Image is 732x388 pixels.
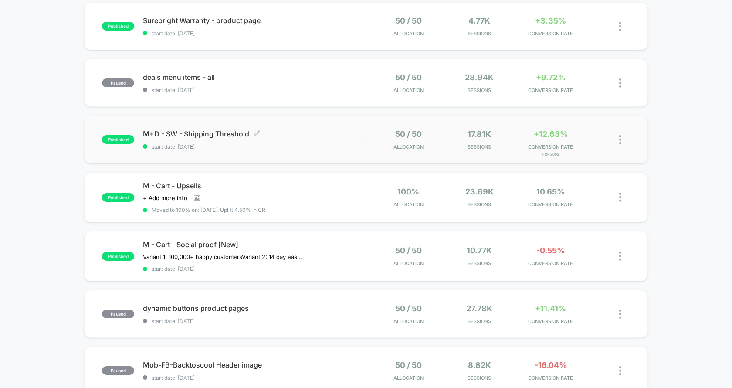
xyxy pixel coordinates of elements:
[619,366,621,375] img: close
[143,361,366,369] span: Mob-FB-Backtoscool Header image
[143,16,366,25] span: Surebright Warranty - product page
[446,87,513,93] span: Sessions
[536,73,566,82] span: +9.72%
[152,207,265,213] span: Moved to 100% on: [DATE] . Uplift: 4.50% in CR
[102,78,134,87] span: paused
[619,252,621,261] img: close
[446,260,513,266] span: Sessions
[446,375,513,381] span: Sessions
[517,375,584,381] span: CONVERSION RATE
[397,187,419,196] span: 100%
[393,144,424,150] span: Allocation
[466,304,492,313] span: 27.78k
[395,129,422,139] span: 50 / 50
[102,310,134,318] span: paused
[619,193,621,202] img: close
[143,181,366,190] span: M - Cart - Upsells
[446,318,513,324] span: Sessions
[536,187,565,196] span: 10.65%
[467,246,492,255] span: 10.77k
[143,304,366,313] span: dynamic buttons product pages
[143,318,366,324] span: start date: [DATE]
[102,22,134,31] span: published
[446,201,513,208] span: Sessions
[619,22,621,31] img: close
[535,304,566,313] span: +11.41%
[517,201,584,208] span: CONVERSION RATE
[534,129,568,139] span: +12.63%
[619,310,621,319] img: close
[143,374,366,381] span: start date: [DATE]
[535,361,567,370] span: -16.04%
[468,361,491,370] span: 8.82k
[395,73,422,82] span: 50 / 50
[102,366,134,375] span: paused
[465,187,494,196] span: 23.69k
[536,246,565,255] span: -0.55%
[395,16,422,25] span: 50 / 50
[535,16,566,25] span: +3.35%
[395,246,422,255] span: 50 / 50
[468,16,490,25] span: 4.77k
[393,87,424,93] span: Allocation
[143,265,366,272] span: start date: [DATE]
[517,31,584,37] span: CONVERSION RATE
[468,129,491,139] span: 17.81k
[143,87,366,93] span: start date: [DATE]
[143,194,187,201] span: + Add more info
[395,361,422,370] span: 50 / 50
[102,252,134,261] span: published
[517,318,584,324] span: CONVERSION RATE
[102,135,134,144] span: published
[393,318,424,324] span: Allocation
[143,129,366,138] span: M+D - SW - Shipping Threshold
[393,375,424,381] span: Allocation
[393,31,424,37] span: Allocation
[393,260,424,266] span: Allocation
[465,73,494,82] span: 28.94k
[446,144,513,150] span: Sessions
[395,304,422,313] span: 50 / 50
[446,31,513,37] span: Sessions
[102,193,134,202] span: published
[143,253,305,260] span: Variant 1: 100,000+ happy customersVariant 2: 14 day easy returns (paused)
[393,201,424,208] span: Allocation
[143,73,366,82] span: deals menu items - all
[143,240,366,249] span: M - Cart - Social proof [New]
[143,143,366,150] span: start date: [DATE]
[143,30,366,37] span: start date: [DATE]
[517,87,584,93] span: CONVERSION RATE
[517,260,584,266] span: CONVERSION RATE
[619,135,621,144] img: close
[619,78,621,88] img: close
[517,144,584,150] span: CONVERSION RATE
[517,152,584,157] span: for 200$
